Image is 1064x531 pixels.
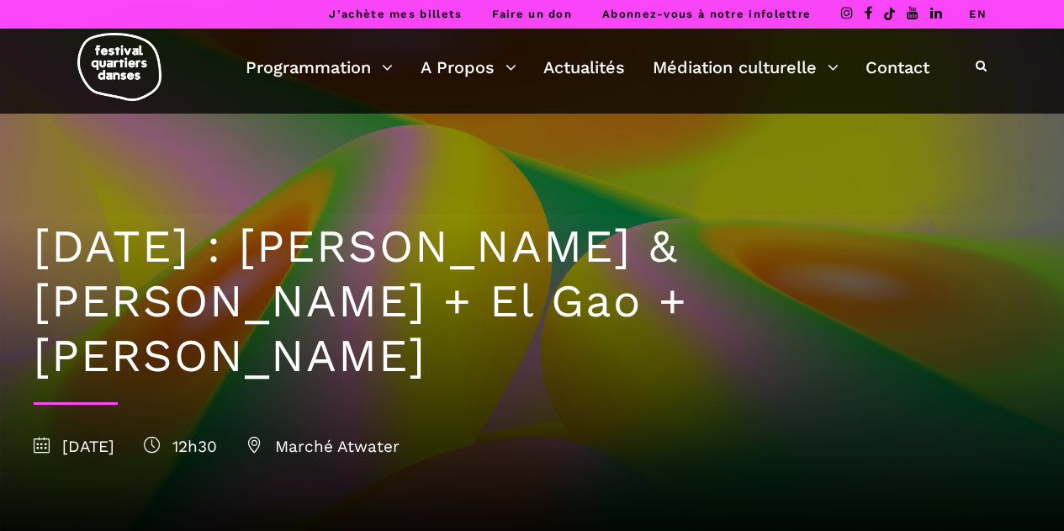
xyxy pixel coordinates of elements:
a: Actualités [543,53,625,82]
a: Médiation culturelle [653,53,839,82]
a: A Propos [421,53,516,82]
a: Contact [865,53,929,82]
a: Faire un don [492,8,572,20]
a: Programmation [246,53,393,82]
span: [DATE] [34,437,114,456]
a: Abonnez-vous à notre infolettre [602,8,811,20]
a: J’achète mes billets [329,8,462,20]
h1: [DATE] : [PERSON_NAME] & [PERSON_NAME] + El Gao + [PERSON_NAME] [34,220,1030,383]
span: 12h30 [144,437,217,456]
img: logo-fqd-med [77,33,161,101]
a: EN [969,8,987,20]
span: Marché Atwater [246,437,400,456]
